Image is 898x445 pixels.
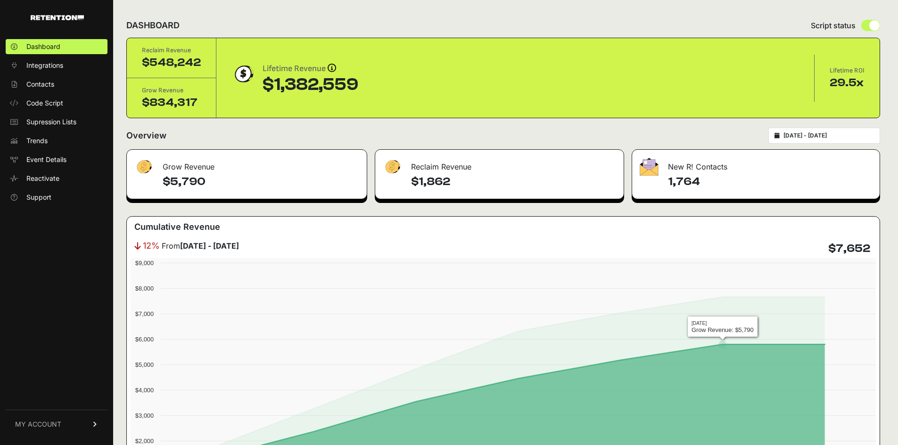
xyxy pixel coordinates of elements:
span: Event Details [26,155,66,164]
h2: Overview [126,129,166,142]
div: Grow Revenue [127,150,367,178]
a: Dashboard [6,39,107,54]
div: Lifetime Revenue [263,62,358,75]
img: Retention.com [31,15,84,20]
a: Reactivate [6,171,107,186]
div: New R! Contacts [632,150,880,178]
span: Trends [26,136,48,146]
h3: Cumulative Revenue [134,220,220,234]
text: $6,000 [135,336,154,343]
span: Integrations [26,61,63,70]
span: Support [26,193,51,202]
div: Lifetime ROI [830,66,865,75]
div: Reclaim Revenue [375,150,624,178]
a: Support [6,190,107,205]
a: Contacts [6,77,107,92]
span: MY ACCOUNT [15,420,61,429]
div: Reclaim Revenue [142,46,201,55]
text: $3,000 [135,412,154,419]
text: $7,000 [135,310,154,317]
span: From [162,240,239,251]
text: $9,000 [135,259,154,267]
a: Trends [6,133,107,148]
span: Dashboard [26,42,60,51]
span: Supression Lists [26,117,76,127]
text: $8,000 [135,285,154,292]
div: $834,317 [142,95,201,110]
a: Event Details [6,152,107,167]
text: $4,000 [135,387,154,394]
span: 12% [143,239,160,252]
div: $1,382,559 [263,75,358,94]
div: $548,242 [142,55,201,70]
img: fa-dollar-13500eef13a19c4ab2b9ed9ad552e47b0d9fc28b02b83b90ba0e00f96d6372e9.png [134,158,153,176]
span: Reactivate [26,174,59,183]
span: Code Script [26,98,63,108]
a: Integrations [6,58,107,73]
text: $5,000 [135,361,154,368]
h4: $7,652 [828,241,870,256]
strong: [DATE] - [DATE] [180,241,239,251]
text: $2,000 [135,437,154,445]
h4: $5,790 [163,174,359,189]
img: fa-envelope-19ae18322b30453b285274b1b8af3d052b27d846a4fbe8435d1a52b978f639a2.png [640,158,659,176]
img: dollar-coin-05c43ed7efb7bc0c12610022525b4bbbb207c7efeef5aecc26f025e68dcafac9.png [231,62,255,86]
span: Contacts [26,80,54,89]
div: 29.5x [830,75,865,90]
a: MY ACCOUNT [6,410,107,438]
span: Script status [811,20,856,31]
h2: DASHBOARD [126,19,180,32]
div: Grow Revenue [142,86,201,95]
h4: 1,764 [668,174,872,189]
h4: $1,862 [411,174,616,189]
a: Code Script [6,96,107,111]
a: Supression Lists [6,114,107,129]
img: fa-dollar-13500eef13a19c4ab2b9ed9ad552e47b0d9fc28b02b83b90ba0e00f96d6372e9.png [383,158,402,176]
